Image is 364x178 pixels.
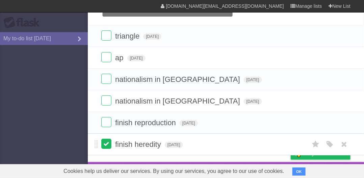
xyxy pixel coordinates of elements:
span: ap [115,53,125,62]
label: Done [101,95,111,106]
span: [DATE] [180,120,198,126]
label: Done [101,30,111,41]
a: Terms [259,164,274,177]
span: Cookies help us deliver our services. By using our services, you agree to our use of cookies. [57,164,291,178]
label: Done [101,74,111,84]
span: triangle [115,32,141,40]
label: Done [101,117,111,127]
span: Buy me a coffee [305,148,347,159]
label: Star task [309,139,322,150]
span: [DATE] [244,77,262,83]
button: OK [292,168,306,176]
span: nationalism in [GEOGRAPHIC_DATA] [115,75,242,84]
label: Done [101,52,111,62]
a: Privacy [282,164,300,177]
span: [DATE] [165,142,183,148]
div: Flask [3,17,44,29]
span: [DATE] [143,34,161,40]
a: Suggest a feature [308,164,350,177]
span: nationalism in [GEOGRAPHIC_DATA] [115,97,242,105]
span: finish heredity [115,140,163,149]
span: [DATE] [127,55,146,61]
a: About [201,164,215,177]
a: Developers [223,164,251,177]
span: finish reproduction [115,118,178,127]
label: Done [101,139,111,149]
span: [DATE] [244,98,262,105]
